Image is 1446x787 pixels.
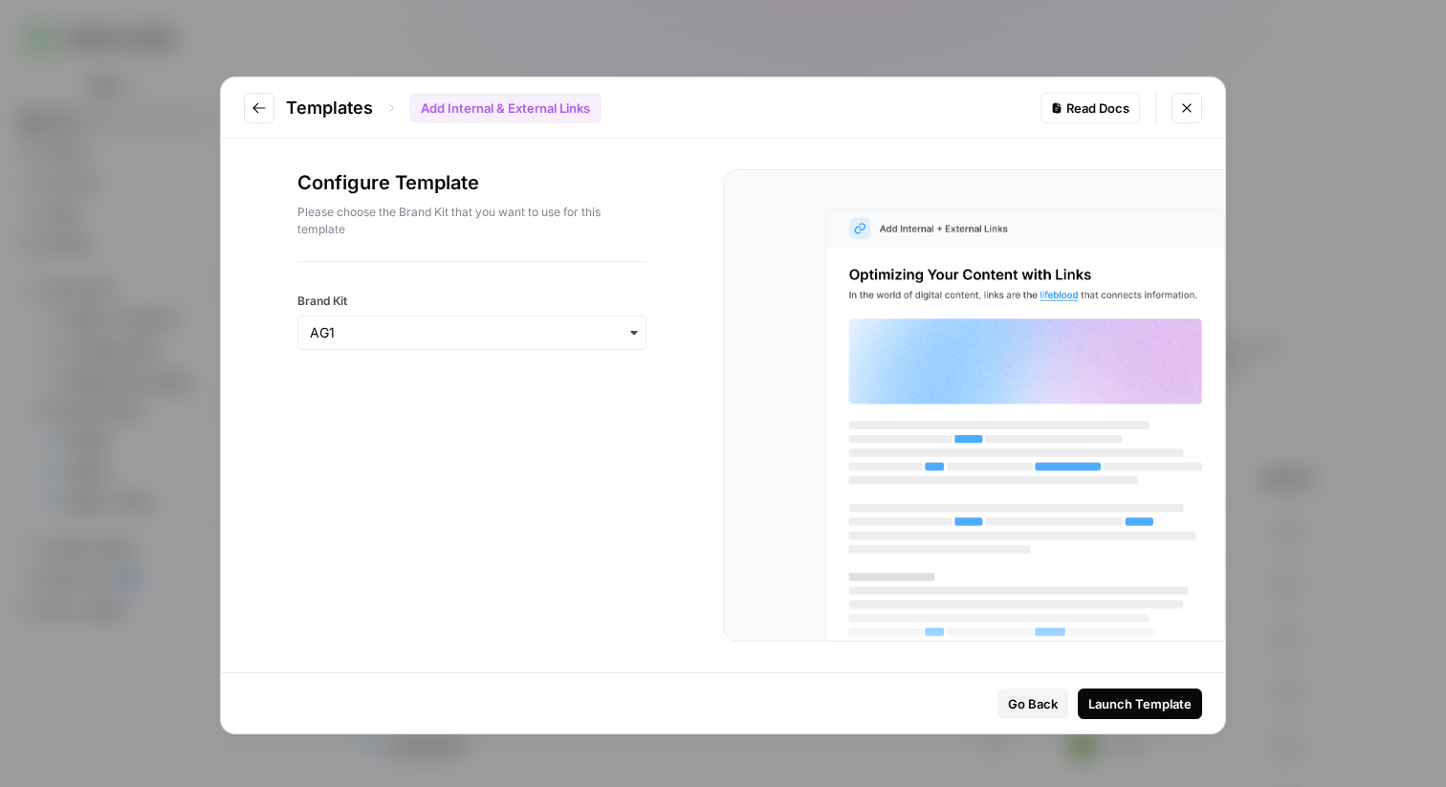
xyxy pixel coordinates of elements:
input: AG1 [310,323,634,342]
button: Go Back [997,689,1068,719]
button: Go to previous step [244,93,274,123]
div: Go Back [1008,694,1058,713]
label: Brand Kit [297,293,646,310]
div: Add Internal & External Links [409,93,602,123]
div: Configure Template [297,169,646,261]
div: Launch Template [1088,694,1192,713]
div: Read Docs [1051,98,1129,118]
button: Close modal [1172,93,1202,123]
button: Launch Template [1078,689,1202,719]
div: Templates [286,93,602,123]
p: Please choose the Brand Kit that you want to use for this template [297,204,646,238]
a: Read Docs [1041,93,1140,123]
